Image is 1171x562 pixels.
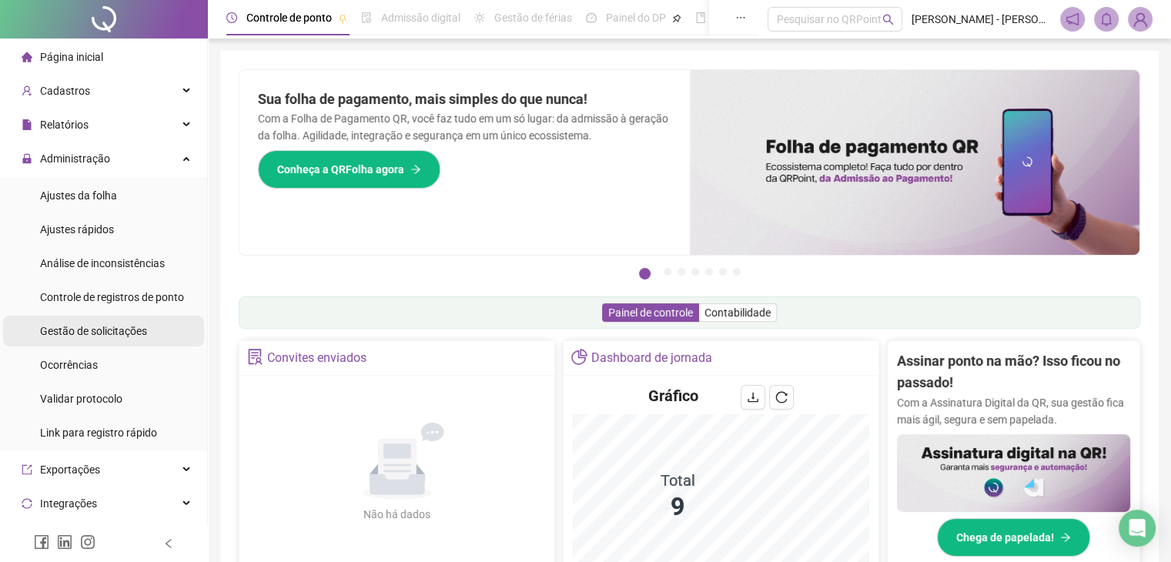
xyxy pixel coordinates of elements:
[733,268,741,276] button: 7
[361,12,372,23] span: file-done
[34,534,49,550] span: facebook
[912,11,1051,28] span: [PERSON_NAME] - [PERSON_NAME] GIFFONI LTDA
[22,119,32,130] span: file
[40,427,157,439] span: Link para registro rápido
[608,306,693,319] span: Painel de controle
[882,14,894,25] span: search
[226,12,237,23] span: clock-circle
[691,268,699,276] button: 4
[494,12,572,24] span: Gestão de férias
[246,12,332,24] span: Controle de ponto
[258,110,671,144] p: Com a Folha de Pagamento QR, você faz tudo em um só lugar: da admissão à geração da folha. Agilid...
[277,161,404,178] span: Conheça a QRFolha agora
[40,463,100,476] span: Exportações
[40,325,147,337] span: Gestão de solicitações
[258,89,671,110] h2: Sua folha de pagamento, mais simples do que nunca!
[586,12,597,23] span: dashboard
[690,70,1140,255] img: banner%2F8d14a306-6205-4263-8e5b-06e9a85ad873.png
[664,268,671,276] button: 2
[258,150,440,189] button: Conheça a QRFolha agora
[695,12,706,23] span: book
[57,534,72,550] span: linkedin
[40,257,165,269] span: Análise de inconsistências
[40,393,122,405] span: Validar protocolo
[775,391,788,403] span: reload
[1060,532,1071,543] span: arrow-right
[22,464,32,475] span: export
[735,12,746,23] span: ellipsis
[40,51,103,63] span: Página inicial
[1066,12,1079,26] span: notification
[474,12,485,23] span: sun
[672,14,681,23] span: pushpin
[40,152,110,165] span: Administração
[338,14,347,23] span: pushpin
[22,52,32,62] span: home
[22,498,32,509] span: sync
[747,391,759,403] span: download
[163,538,174,549] span: left
[40,85,90,97] span: Cadastros
[719,268,727,276] button: 6
[40,119,89,131] span: Relatórios
[678,268,685,276] button: 3
[1129,8,1152,31] img: 93391
[956,529,1054,546] span: Chega de papelada!
[1099,12,1113,26] span: bell
[80,534,95,550] span: instagram
[22,153,32,164] span: lock
[40,189,117,202] span: Ajustes da folha
[648,385,698,406] h4: Gráfico
[897,350,1130,394] h2: Assinar ponto na mão? Isso ficou no passado!
[571,349,587,365] span: pie-chart
[247,349,263,365] span: solution
[410,164,421,175] span: arrow-right
[40,291,184,303] span: Controle de registros de ponto
[22,85,32,96] span: user-add
[381,12,460,24] span: Admissão digital
[897,394,1130,428] p: Com a Assinatura Digital da QR, sua gestão fica mais ágil, segura e sem papelada.
[267,345,366,371] div: Convites enviados
[40,359,98,371] span: Ocorrências
[639,268,651,279] button: 1
[705,268,713,276] button: 5
[897,434,1130,512] img: banner%2F02c71560-61a6-44d4-94b9-c8ab97240462.png
[1119,510,1156,547] div: Open Intercom Messenger
[326,506,468,523] div: Não há dados
[40,497,97,510] span: Integrações
[704,306,771,319] span: Contabilidade
[606,12,666,24] span: Painel do DP
[40,223,114,236] span: Ajustes rápidos
[937,518,1090,557] button: Chega de papelada!
[591,345,712,371] div: Dashboard de jornada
